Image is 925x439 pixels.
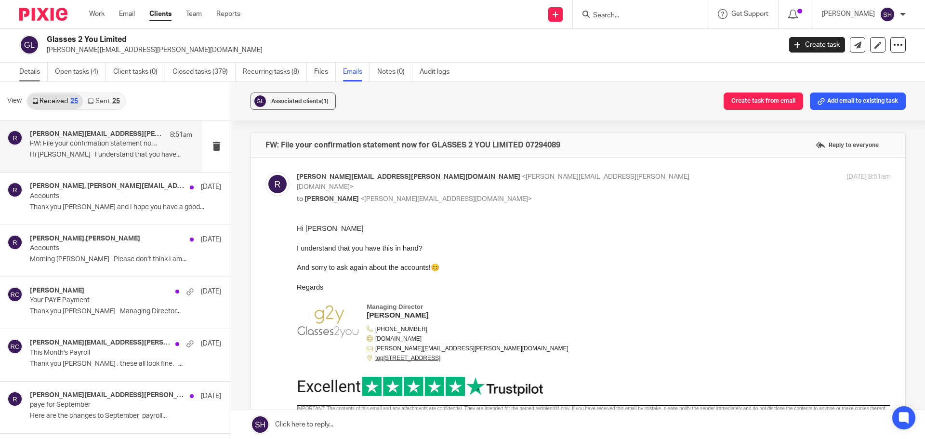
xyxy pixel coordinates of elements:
[251,93,336,110] button: Associated clients(1)
[70,112,76,118] img: trans.png
[70,87,132,95] span: [PERSON_NAME]
[70,80,126,87] span: Managing Director
[70,121,76,128] img: trans.png
[119,9,135,19] a: Email
[79,121,272,128] a: [PERSON_NAME][EMAIL_ADDRESS][PERSON_NAME][DOMAIN_NAME]
[7,130,23,146] img: svg%3E
[321,98,329,104] span: (1)
[19,63,48,81] a: Details
[7,235,23,250] img: svg%3E
[9,296,215,303] span: 07294089 Confirmation statement [DATE] Companies House eReminder Service
[27,93,83,109] a: Received25
[243,63,307,81] a: Recurring tasks (8)
[201,391,221,401] p: [DATE]
[201,287,221,296] p: [DATE]
[810,93,906,110] button: Add email to existing task
[19,35,40,55] img: svg%3E
[201,235,221,244] p: [DATE]
[79,131,144,138] span: [STREET_ADDRESS]
[202,428,222,435] a: website
[172,63,236,81] a: Closed tasks (379)
[789,37,845,53] a: Create task
[186,9,202,19] a: Team
[813,138,881,152] label: Reply to everyone
[7,182,23,198] img: svg%3E
[265,172,290,196] img: svg%3E
[30,296,183,305] p: Your PAYE Payment
[30,130,165,138] h4: [PERSON_NAME][EMAIL_ADDRESS][PERSON_NAME][DOMAIN_NAME]
[30,412,221,420] p: Here are the changes to September payroll...
[343,63,370,81] a: Emails
[55,63,106,81] a: Open tasks (4)
[122,345,168,351] a: WebFiling service
[112,98,120,105] div: 25
[83,93,124,109] a: Sent25
[149,9,172,19] a: Clients
[7,96,22,106] span: View
[30,349,183,357] p: This Month's Payroll
[9,407,268,421] span: Please ignore this email if you have already delivered the confirmation statement or recently mad...
[9,310,257,323] span: Your confirmation statement is due for filing - urgent action is required. This is the second rem...
[70,131,76,137] img: trans.png
[9,421,205,428] span: Note: reference to company may also include Limited Liability Partnership(s).
[253,94,267,108] img: svg%3E
[79,112,125,119] a: [DOMAIN_NAME]
[14,357,271,378] span: Failure to meet the above deadline may result in the Registrar starting the process to strike you...
[9,324,271,345] span: Your confirmation statement is due for filing. It should cover a review period which ends on [DAT...
[377,63,412,81] a: Notes (0)
[30,339,171,347] h4: [PERSON_NAME][EMAIL_ADDRESS][PERSON_NAME][DOMAIN_NAME], [PERSON_NAME]
[70,102,76,108] img: trans.png
[134,40,143,48] span: 😊
[70,98,78,105] div: 25
[113,63,165,81] a: Client tasks (0)
[170,154,246,173] img: logo.png
[9,393,255,407] span: If you are one of several people to receive this email, please ensure that only one of you files ...
[201,182,221,192] p: [DATE]
[9,345,269,351] span: File your confirmation statement now via our or a suitably enabled software package.
[201,339,221,348] p: [DATE]
[30,140,160,148] p: FW: File your confirmation statement now for GLASSES 2 YOU LIMITED 07294089
[79,131,87,138] a: top
[360,196,532,202] span: <[PERSON_NAME][EMAIL_ADDRESS][DOMAIN_NAME]>
[30,391,185,399] h4: [PERSON_NAME][EMAIL_ADDRESS][PERSON_NAME][DOMAIN_NAME]
[30,255,221,264] p: Morning [PERSON_NAME] Please don’t think I am...
[731,11,768,17] span: Get Support
[271,98,329,104] span: Associated clients
[47,35,629,45] h2: Glasses 2 You Limited
[297,173,520,180] span: [PERSON_NAME][EMAIL_ADDRESS][PERSON_NAME][DOMAIN_NAME]
[66,153,168,173] img: stars.png
[30,287,84,295] h4: [PERSON_NAME]
[7,339,23,354] img: svg%3E
[297,173,689,190] span: <[PERSON_NAME][EMAIL_ADDRESS][PERSON_NAME][DOMAIN_NAME]>
[314,63,336,81] a: Files
[9,303,110,310] span: GLASSES 2 YOU LIMITED - 07294089
[89,9,105,19] a: Work
[9,428,224,435] span: Changes in company law affect your company. Further information is on our .
[7,391,23,407] img: svg%3E
[30,307,221,316] p: Thank you [PERSON_NAME] Managing Director...
[724,93,803,110] button: Create task from email
[822,9,875,19] p: [PERSON_NAME]
[216,9,240,19] a: Reports
[30,401,183,409] p: paye for September
[30,192,183,200] p: Accounts
[420,63,457,81] a: Audit logs
[19,8,67,21] img: Pixie
[30,182,185,190] h4: [PERSON_NAME], [PERSON_NAME][EMAIL_ADDRESS][PERSON_NAME][DOMAIN_NAME]
[265,140,560,150] h4: FW: File your confirmation statement now for GLASSES 2 YOU LIMITED 07294089
[846,172,891,182] p: [DATE] 8:51am
[880,7,895,22] img: svg%3E
[79,102,131,109] span: [PHONE_NUMBER]
[7,287,23,302] img: svg%3E
[297,196,303,202] span: to
[30,360,221,368] p: Thank you [PERSON_NAME] , these all look fine. ...
[47,45,775,55] p: [PERSON_NAME][EMAIL_ADDRESS][PERSON_NAME][DOMAIN_NAME]
[30,203,221,212] p: Thank you [PERSON_NAME] and I hope you have a good...
[30,244,183,253] p: Accounts
[304,196,359,202] span: [PERSON_NAME]
[592,12,679,20] input: Search
[30,151,192,159] p: Hi [PERSON_NAME] I understand that you have...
